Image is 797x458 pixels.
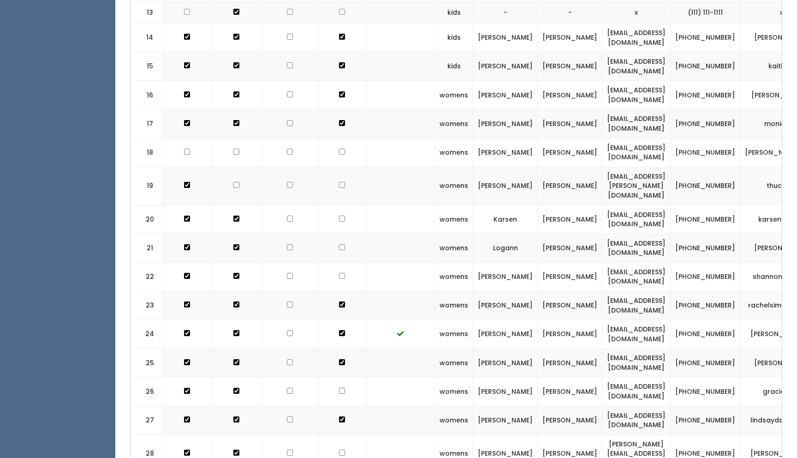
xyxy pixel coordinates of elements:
td: kids [435,23,473,52]
td: 24 [131,320,163,349]
td: womens [435,234,473,262]
td: [PHONE_NUMBER] [671,349,740,377]
td: 13 [131,1,163,23]
td: womens [435,349,473,377]
td: [EMAIL_ADDRESS][DOMAIN_NAME] [602,291,671,319]
td: 19 [131,167,163,205]
td: [PERSON_NAME] [473,52,538,81]
td: [EMAIL_ADDRESS][DOMAIN_NAME] [602,205,671,234]
td: [PERSON_NAME] [473,167,538,205]
td: [PERSON_NAME] [538,138,602,167]
td: womens [435,109,473,138]
td: [PHONE_NUMBER] [671,81,740,109]
td: [PERSON_NAME] [538,52,602,81]
td: [PERSON_NAME] [538,205,602,234]
td: womens [435,291,473,319]
td: x [602,1,671,23]
td: - [538,1,602,23]
td: [PERSON_NAME] [473,377,538,406]
td: 20 [131,205,163,234]
td: [EMAIL_ADDRESS][DOMAIN_NAME] [602,52,671,81]
td: 18 [131,138,163,167]
td: [EMAIL_ADDRESS][DOMAIN_NAME] [602,349,671,377]
td: [EMAIL_ADDRESS][PERSON_NAME][DOMAIN_NAME] [602,167,671,205]
td: Karsen [473,205,538,234]
td: [PERSON_NAME] [473,23,538,52]
td: [PERSON_NAME] [473,81,538,109]
td: 15 [131,52,163,81]
td: womens [435,320,473,349]
td: 21 [131,234,163,262]
td: [PERSON_NAME] [473,109,538,138]
td: Logann [473,234,538,262]
td: [EMAIL_ADDRESS][DOMAIN_NAME] [602,138,671,167]
td: [PHONE_NUMBER] [671,291,740,319]
td: [PHONE_NUMBER] [671,167,740,205]
td: [PHONE_NUMBER] [671,109,740,138]
td: [EMAIL_ADDRESS][DOMAIN_NAME] [602,23,671,52]
td: [PERSON_NAME] [538,349,602,377]
td: 16 [131,81,163,109]
td: [PERSON_NAME] [473,138,538,167]
td: [EMAIL_ADDRESS][DOMAIN_NAME] [602,262,671,291]
td: [PERSON_NAME] [538,167,602,205]
td: [PERSON_NAME] [538,291,602,319]
td: [PERSON_NAME] [538,406,602,434]
td: [EMAIL_ADDRESS][DOMAIN_NAME] [602,109,671,138]
td: [PERSON_NAME] [538,81,602,109]
td: [EMAIL_ADDRESS][DOMAIN_NAME] [602,234,671,262]
td: womens [435,262,473,291]
td: [PHONE_NUMBER] [671,52,740,81]
td: [PHONE_NUMBER] [671,23,740,52]
td: [PERSON_NAME] [473,262,538,291]
td: [PHONE_NUMBER] [671,262,740,291]
td: [PHONE_NUMBER] [671,234,740,262]
td: [PERSON_NAME] [538,377,602,406]
td: [EMAIL_ADDRESS][DOMAIN_NAME] [602,320,671,349]
td: 22 [131,262,163,291]
td: [PERSON_NAME] [473,320,538,349]
td: kids [435,1,473,23]
td: 17 [131,109,163,138]
td: womens [435,81,473,109]
td: womens [435,377,473,406]
td: womens [435,167,473,205]
td: kids [435,52,473,81]
td: [PHONE_NUMBER] [671,205,740,234]
td: [EMAIL_ADDRESS][DOMAIN_NAME] [602,377,671,406]
td: [EMAIL_ADDRESS][DOMAIN_NAME] [602,81,671,109]
td: (111) 111-1111 [671,1,740,23]
td: [PERSON_NAME] [538,234,602,262]
td: womens [435,138,473,167]
td: 14 [131,23,163,52]
td: [PERSON_NAME] [538,320,602,349]
td: [PHONE_NUMBER] [671,320,740,349]
td: [PERSON_NAME] [473,349,538,377]
td: [PERSON_NAME] [538,23,602,52]
td: [PERSON_NAME] [473,291,538,319]
td: [EMAIL_ADDRESS][DOMAIN_NAME] [602,406,671,434]
td: [PHONE_NUMBER] [671,406,740,434]
td: 27 [131,406,163,434]
td: [PHONE_NUMBER] [671,138,740,167]
td: 23 [131,291,163,319]
td: womens [435,205,473,234]
td: [PERSON_NAME] [538,109,602,138]
td: - [473,1,538,23]
td: [PHONE_NUMBER] [671,377,740,406]
td: womens [435,406,473,434]
td: 25 [131,349,163,377]
td: 26 [131,377,163,406]
td: [PERSON_NAME] [473,406,538,434]
td: [PERSON_NAME] [538,262,602,291]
